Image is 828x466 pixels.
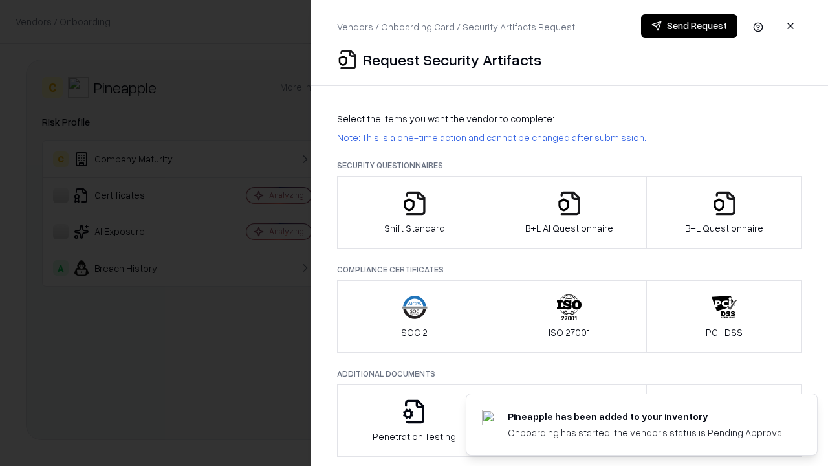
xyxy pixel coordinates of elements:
p: Select the items you want the vendor to complete: [337,112,802,126]
p: B+L Questionnaire [685,221,763,235]
button: Privacy Policy [492,384,648,457]
p: B+L AI Questionnaire [525,221,613,235]
button: B+L Questionnaire [646,176,802,249]
button: B+L AI Questionnaire [492,176,648,249]
p: Note: This is a one-time action and cannot be changed after submission. [337,131,802,144]
button: Shift Standard [337,176,492,249]
p: Additional Documents [337,368,802,379]
p: Security Questionnaires [337,160,802,171]
p: ISO 27001 [549,326,590,339]
button: Data Processing Agreement [646,384,802,457]
button: SOC 2 [337,280,492,353]
img: pineappleenergy.com [482,410,497,425]
p: SOC 2 [401,326,428,339]
p: PCI-DSS [706,326,743,339]
p: Penetration Testing [373,430,456,443]
button: Send Request [641,14,737,38]
p: Compliance Certificates [337,264,802,275]
p: Request Security Artifacts [363,49,541,70]
button: PCI-DSS [646,280,802,353]
p: Vendors / Onboarding Card / Security Artifacts Request [337,20,575,34]
div: Pineapple has been added to your inventory [508,410,786,423]
button: ISO 27001 [492,280,648,353]
button: Penetration Testing [337,384,492,457]
p: Shift Standard [384,221,445,235]
div: Onboarding has started, the vendor's status is Pending Approval. [508,426,786,439]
